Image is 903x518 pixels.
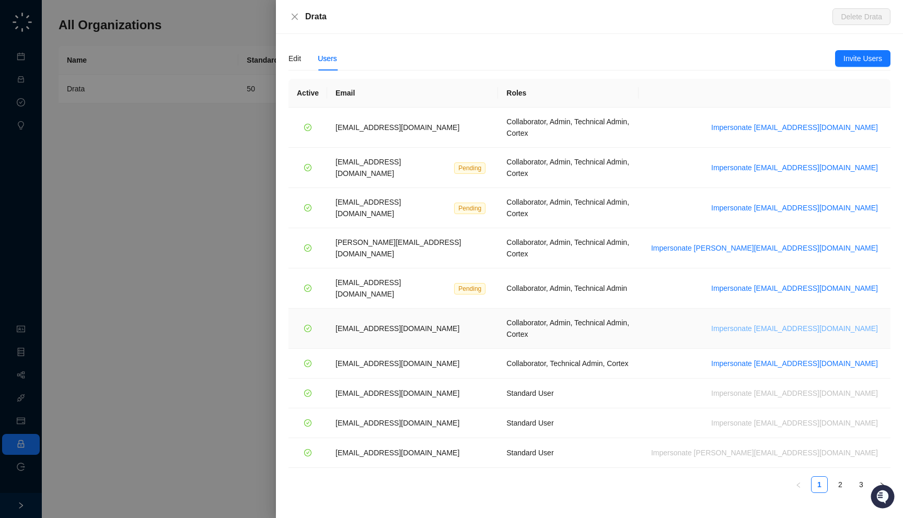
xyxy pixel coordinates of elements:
[291,13,299,21] span: close
[335,359,459,368] span: [EMAIL_ADDRESS][DOMAIN_NAME]
[178,98,190,110] button: Start new chat
[454,162,485,174] span: Pending
[36,95,171,105] div: Start new chat
[454,283,485,295] span: Pending
[843,53,882,64] span: Invite Users
[874,476,890,493] button: right
[304,244,311,252] span: check-circle
[288,79,327,108] th: Active
[498,309,639,349] td: Collaborator, Admin, Technical Admin, Cortex
[304,360,311,367] span: check-circle
[21,146,39,157] span: Docs
[335,389,459,397] span: [EMAIL_ADDRESS][DOMAIN_NAME]
[707,161,882,174] button: Impersonate [EMAIL_ADDRESS][DOMAIN_NAME]
[335,198,401,218] span: [EMAIL_ADDRESS][DOMAIN_NAME]
[874,476,890,493] li: Next Page
[318,53,337,64] div: Users
[651,242,878,254] span: Impersonate [PERSON_NAME][EMAIL_ADDRESS][DOMAIN_NAME]
[335,158,401,178] span: [EMAIL_ADDRESS][DOMAIN_NAME]
[790,476,807,493] li: Previous Page
[498,268,639,309] td: Collaborator, Admin, Technical Admin
[711,282,878,294] span: Impersonate [EMAIL_ADDRESS][DOMAIN_NAME]
[498,379,639,408] td: Standard User
[832,477,848,492] a: 2
[707,357,882,370] button: Impersonate [EMAIL_ADDRESS][DOMAIN_NAME]
[835,50,890,67] button: Invite Users
[870,484,898,512] iframe: Open customer support
[711,358,878,369] span: Impersonate [EMAIL_ADDRESS][DOMAIN_NAME]
[36,105,132,113] div: We're available if you need us!
[10,147,19,156] div: 📚
[498,188,639,228] td: Collaborator, Admin, Technical Admin, Cortex
[10,58,190,75] h2: How can we help?
[498,228,639,268] td: Collaborator, Admin, Technical Admin, Cortex
[498,108,639,148] td: Collaborator, Admin, Technical Admin, Cortex
[304,449,311,456] span: check-circle
[335,278,401,298] span: [EMAIL_ADDRESS][DOMAIN_NAME]
[104,172,126,180] span: Pylon
[711,202,878,214] span: Impersonate [EMAIL_ADDRESS][DOMAIN_NAME]
[335,324,459,333] span: [EMAIL_ADDRESS][DOMAIN_NAME]
[454,203,485,214] span: Pending
[711,162,878,173] span: Impersonate [EMAIL_ADDRESS][DOMAIN_NAME]
[879,482,885,488] span: right
[853,476,870,493] li: 3
[304,419,311,427] span: check-circle
[304,390,311,397] span: check-circle
[288,10,301,23] button: Close
[790,476,807,493] button: left
[10,42,190,58] p: Welcome 👋
[288,53,301,64] div: Edit
[304,285,311,292] span: check-circle
[498,438,639,468] td: Standard User
[795,482,802,488] span: left
[498,408,639,438] td: Standard User
[335,123,459,132] span: [EMAIL_ADDRESS][DOMAIN_NAME]
[498,148,639,188] td: Collaborator, Admin, Technical Admin, Cortex
[707,322,882,335] button: Impersonate [EMAIL_ADDRESS][DOMAIN_NAME]
[304,124,311,131] span: check-circle
[335,419,459,427] span: [EMAIL_ADDRESS][DOMAIN_NAME]
[305,10,832,23] div: Drata
[57,146,80,157] span: Status
[707,121,882,134] button: Impersonate [EMAIL_ADDRESS][DOMAIN_NAME]
[811,476,828,493] li: 1
[853,477,869,492] a: 3
[10,95,29,113] img: 5124521997842_fc6d7dfcefe973c2e489_88.png
[304,164,311,171] span: check-circle
[327,79,498,108] th: Email
[304,204,311,211] span: check-circle
[47,147,55,156] div: 📶
[707,387,882,399] button: Impersonate [EMAIL_ADDRESS][DOMAIN_NAME]
[707,417,882,429] button: Impersonate [EMAIL_ADDRESS][DOMAIN_NAME]
[498,79,639,108] th: Roles
[335,238,461,258] span: [PERSON_NAME][EMAIL_ADDRESS][DOMAIN_NAME]
[707,282,882,295] button: Impersonate [EMAIL_ADDRESS][DOMAIN_NAME]
[304,325,311,332] span: check-circle
[43,142,85,161] a: 📶Status
[647,242,882,254] button: Impersonate [PERSON_NAME][EMAIL_ADDRESS][DOMAIN_NAME]
[707,202,882,214] button: Impersonate [EMAIL_ADDRESS][DOMAIN_NAME]
[812,477,827,492] a: 1
[498,349,639,379] td: Collaborator, Technical Admin, Cortex
[711,122,878,133] span: Impersonate [EMAIL_ADDRESS][DOMAIN_NAME]
[647,446,882,459] button: Impersonate [PERSON_NAME][EMAIL_ADDRESS][DOMAIN_NAME]
[711,323,878,334] span: Impersonate [EMAIL_ADDRESS][DOMAIN_NAME]
[6,142,43,161] a: 📚Docs
[74,171,126,180] a: Powered byPylon
[832,8,890,25] button: Delete Drata
[10,10,31,31] img: Swyft AI
[335,449,459,457] span: [EMAIL_ADDRESS][DOMAIN_NAME]
[832,476,849,493] li: 2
